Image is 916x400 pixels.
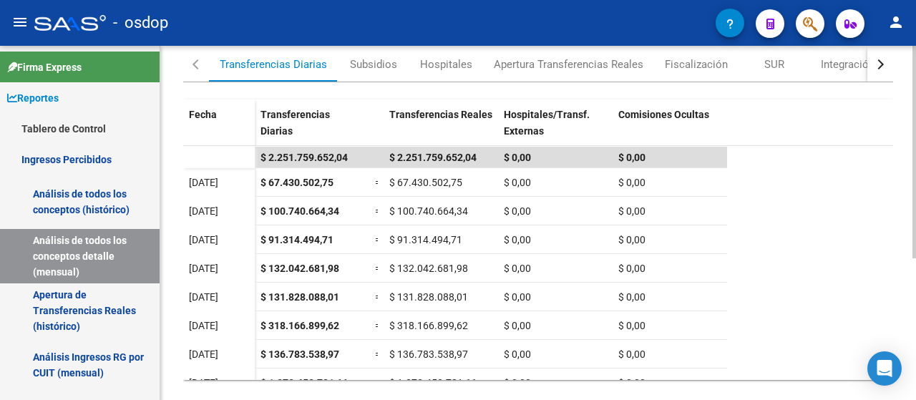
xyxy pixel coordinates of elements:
span: = [375,377,381,389]
span: = [375,320,381,331]
span: [DATE] [189,348,218,360]
span: $ 0,00 [618,348,645,360]
span: $ 1.273.452.781,66 [260,377,348,389]
span: $ 0,00 [618,205,645,217]
div: Hospitales [420,57,472,72]
mat-icon: person [887,14,905,31]
span: Transferencias Diarias [260,109,330,137]
div: Subsidios [350,57,397,72]
datatable-header-cell: Hospitales/Transf. Externas [498,99,613,160]
span: $ 0,00 [504,205,531,217]
span: Firma Express [7,59,82,75]
span: $ 0,00 [504,320,531,331]
span: $ 0,00 [504,177,531,188]
mat-icon: menu [11,14,29,31]
span: = [375,205,381,217]
span: $ 91.314.494,71 [389,234,462,245]
span: $ 2.251.759.652,04 [260,152,348,163]
span: $ 0,00 [504,377,531,389]
span: = [375,348,381,360]
span: [DATE] [189,234,218,245]
span: $ 91.314.494,71 [260,234,333,245]
span: $ 0,00 [504,348,531,360]
span: $ 136.783.538,97 [389,348,468,360]
span: $ 0,00 [618,263,645,274]
span: $ 318.166.899,62 [260,320,339,331]
datatable-header-cell: Transferencias Diarias [255,99,369,160]
div: Open Intercom Messenger [867,351,902,386]
datatable-header-cell: Fecha [183,99,255,160]
span: $ 100.740.664,34 [389,205,468,217]
span: [DATE] [189,320,218,331]
span: Hospitales/Transf. Externas [504,109,590,137]
span: $ 0,00 [504,263,531,274]
div: Fiscalización [665,57,728,72]
span: [DATE] [189,263,218,274]
span: $ 0,00 [504,291,531,303]
span: $ 131.828.088,01 [389,291,468,303]
span: $ 2.251.759.652,04 [389,152,477,163]
span: $ 0,00 [618,377,645,389]
span: $ 1.273.452.781,66 [389,377,477,389]
div: SUR [764,57,784,72]
datatable-header-cell: Transferencias Reales [384,99,498,160]
span: $ 67.430.502,75 [260,177,333,188]
span: $ 132.042.681,98 [260,263,339,274]
span: Transferencias Reales [389,109,492,120]
span: $ 0,00 [504,234,531,245]
span: $ 100.740.664,34 [260,205,339,217]
span: $ 0,00 [504,152,531,163]
span: $ 0,00 [618,177,645,188]
span: = [375,234,381,245]
span: [DATE] [189,177,218,188]
span: [DATE] [189,377,218,389]
div: Apertura Transferencias Reales [494,57,643,72]
span: = [375,263,381,274]
span: - osdop [113,7,168,39]
span: $ 0,00 [618,234,645,245]
span: $ 0,00 [618,152,645,163]
span: Comisiones Ocultas [618,109,709,120]
span: $ 136.783.538,97 [260,348,339,360]
span: Fecha [189,109,217,120]
datatable-header-cell: Comisiones Ocultas [613,99,727,160]
div: Transferencias Diarias [220,57,327,72]
span: $ 67.430.502,75 [389,177,462,188]
span: = [375,291,381,303]
span: = [375,177,381,188]
span: [DATE] [189,291,218,303]
span: $ 131.828.088,01 [260,291,339,303]
span: Reportes [7,90,59,106]
span: $ 0,00 [618,320,645,331]
span: [DATE] [189,205,218,217]
span: $ 132.042.681,98 [389,263,468,274]
span: $ 0,00 [618,291,645,303]
span: $ 318.166.899,62 [389,320,468,331]
div: Integración [821,57,874,72]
